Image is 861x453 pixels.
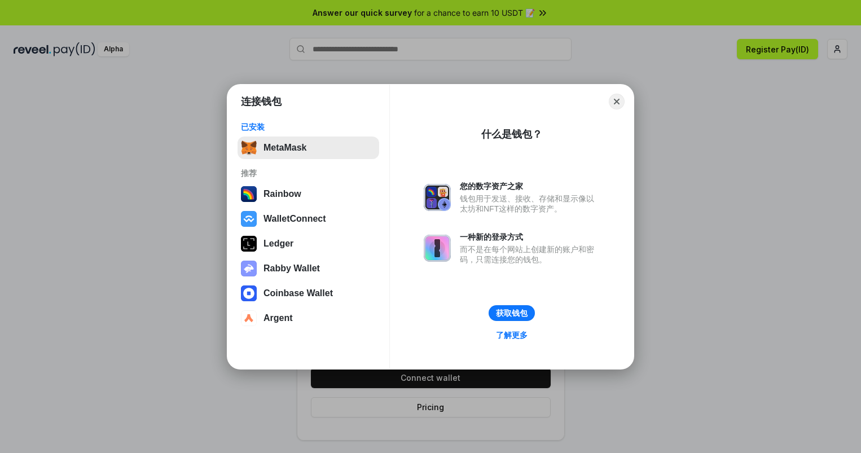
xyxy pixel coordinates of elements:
div: 而不是在每个网站上创建新的账户和密码，只需连接您的钱包。 [460,244,600,265]
img: svg+xml,%3Csvg%20xmlns%3D%22http%3A%2F%2Fwww.w3.org%2F2000%2Fsvg%22%20fill%3D%22none%22%20viewBox... [424,184,451,211]
div: 什么是钱包？ [481,127,542,141]
img: svg+xml,%3Csvg%20xmlns%3D%22http%3A%2F%2Fwww.w3.org%2F2000%2Fsvg%22%20width%3D%2228%22%20height%3... [241,236,257,252]
img: svg+xml,%3Csvg%20width%3D%22120%22%20height%3D%22120%22%20viewBox%3D%220%200%20120%20120%22%20fil... [241,186,257,202]
button: WalletConnect [238,208,379,230]
button: Ledger [238,232,379,255]
img: svg+xml,%3Csvg%20xmlns%3D%22http%3A%2F%2Fwww.w3.org%2F2000%2Fsvg%22%20fill%3D%22none%22%20viewBox... [424,235,451,262]
button: Rabby Wallet [238,257,379,280]
div: Coinbase Wallet [263,288,333,298]
div: Argent [263,313,293,323]
button: Argent [238,307,379,329]
a: 了解更多 [489,328,534,342]
div: 您的数字资产之家 [460,181,600,191]
div: 一种新的登录方式 [460,232,600,242]
div: 钱包用于发送、接收、存储和显示像以太坊和NFT这样的数字资产。 [460,193,600,214]
img: svg+xml,%3Csvg%20width%3D%2228%22%20height%3D%2228%22%20viewBox%3D%220%200%2028%2028%22%20fill%3D... [241,310,257,326]
div: 推荐 [241,168,376,178]
div: MetaMask [263,143,306,153]
img: svg+xml,%3Csvg%20width%3D%2228%22%20height%3D%2228%22%20viewBox%3D%220%200%2028%2028%22%20fill%3D... [241,285,257,301]
button: 获取钱包 [489,305,535,321]
div: WalletConnect [263,214,326,224]
img: svg+xml,%3Csvg%20fill%3D%22none%22%20height%3D%2233%22%20viewBox%3D%220%200%2035%2033%22%20width%... [241,140,257,156]
button: Close [609,94,625,109]
button: MetaMask [238,137,379,159]
img: svg+xml,%3Csvg%20width%3D%2228%22%20height%3D%2228%22%20viewBox%3D%220%200%2028%2028%22%20fill%3D... [241,211,257,227]
div: Rabby Wallet [263,263,320,274]
h1: 连接钱包 [241,95,282,108]
button: Coinbase Wallet [238,282,379,305]
div: 了解更多 [496,330,528,340]
div: Rainbow [263,189,301,199]
button: Rainbow [238,183,379,205]
div: 获取钱包 [496,308,528,318]
div: Ledger [263,239,293,249]
img: svg+xml,%3Csvg%20xmlns%3D%22http%3A%2F%2Fwww.w3.org%2F2000%2Fsvg%22%20fill%3D%22none%22%20viewBox... [241,261,257,276]
div: 已安装 [241,122,376,132]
